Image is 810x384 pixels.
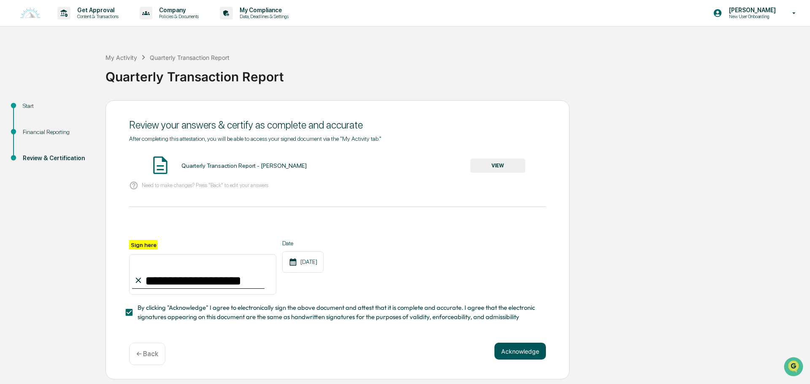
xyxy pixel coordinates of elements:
[494,343,546,360] button: Acknowledge
[129,240,158,250] label: Sign here
[138,303,539,322] span: By clicking "Acknowledge" I agree to electronically sign the above document and attest that it is...
[23,128,92,137] div: Financial Reporting
[129,119,546,131] div: Review your answers & certify as complete and accurate
[142,182,268,188] p: Need to make changes? Press "Back" to edit your answers
[233,7,293,13] p: My Compliance
[105,62,806,84] div: Quarterly Transaction Report
[5,119,57,134] a: 🔎Data Lookup
[152,7,203,13] p: Company
[61,107,68,114] div: 🗄️
[722,13,780,19] p: New User Onboarding
[17,106,54,115] span: Preclearance
[17,122,53,131] span: Data Lookup
[722,7,780,13] p: [PERSON_NAME]
[8,123,15,130] div: 🔎
[70,7,123,13] p: Get Approval
[5,103,58,118] a: 🖐️Preclearance
[150,155,171,176] img: Document Icon
[23,154,92,163] div: Review & Certification
[58,103,108,118] a: 🗄️Attestations
[150,54,229,61] div: Quarterly Transaction Report
[129,135,381,142] span: After completing this attestation, you will be able to access your signed document via the "My Ac...
[152,13,203,19] p: Policies & Documents
[282,240,324,247] label: Date
[233,13,293,19] p: Data, Deadlines & Settings
[8,64,24,80] img: 1746055101610-c473b297-6a78-478c-a979-82029cc54cd1
[282,251,324,273] div: [DATE]
[84,143,102,149] span: Pylon
[8,107,15,114] div: 🖐️
[783,356,806,379] iframe: Open customer support
[20,8,40,19] img: logo
[8,18,154,31] p: How can we help?
[29,64,138,73] div: Start new chat
[470,158,525,173] button: VIEW
[105,54,137,61] div: My Activity
[136,350,158,358] p: ← Back
[70,106,105,115] span: Attestations
[181,162,307,169] div: Quarterly Transaction Report - [PERSON_NAME]
[143,67,154,77] button: Start new chat
[70,13,123,19] p: Content & Transactions
[23,102,92,110] div: Start
[59,142,102,149] a: Powered byPylon
[29,73,107,80] div: We're available if you need us!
